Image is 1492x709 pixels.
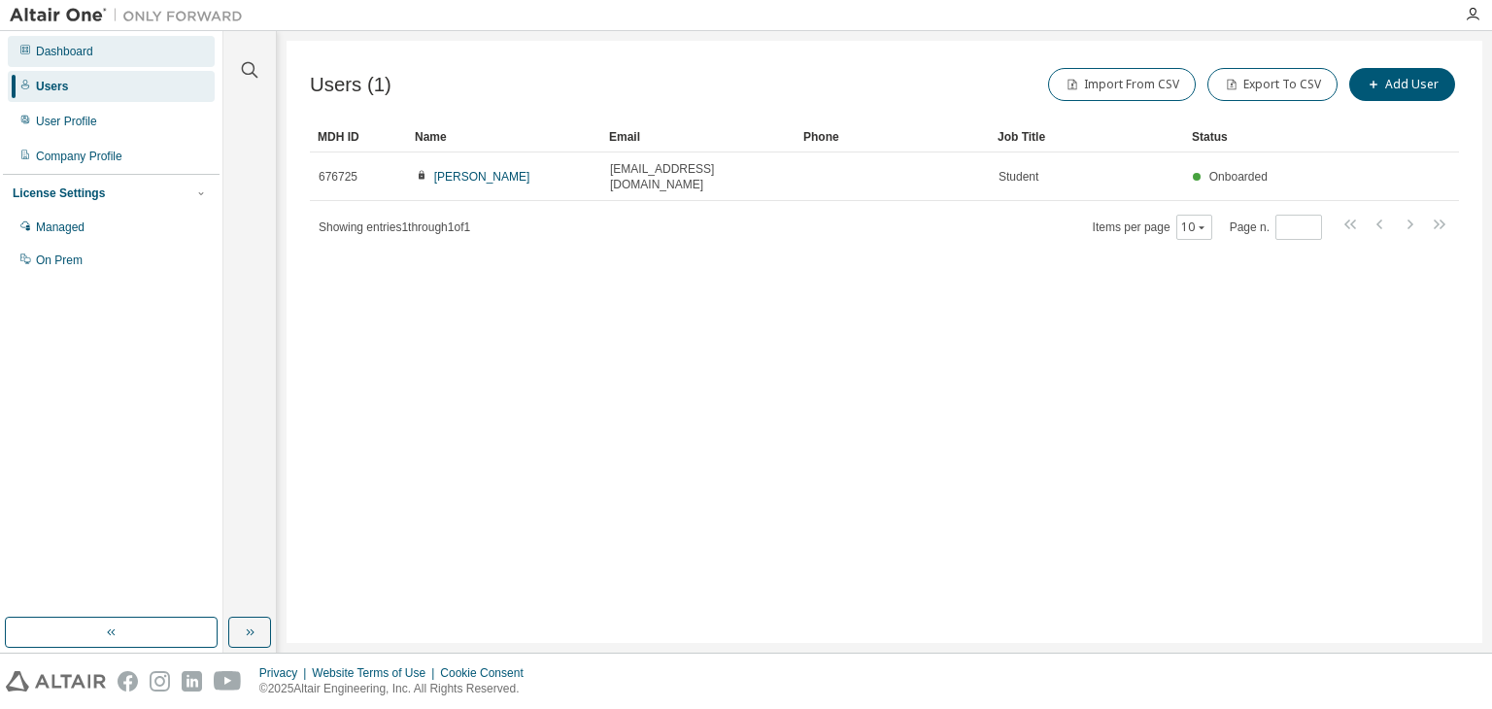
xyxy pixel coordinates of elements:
[13,186,105,201] div: License Settings
[319,169,357,185] span: 676725
[318,121,399,152] div: MDH ID
[36,114,97,129] div: User Profile
[118,671,138,692] img: facebook.svg
[214,671,242,692] img: youtube.svg
[312,665,440,681] div: Website Terms of Use
[36,219,85,235] div: Managed
[10,6,253,25] img: Altair One
[1349,68,1455,101] button: Add User
[310,74,391,96] span: Users (1)
[36,253,83,268] div: On Prem
[259,681,535,697] p: © 2025 Altair Engineering, Inc. All Rights Reserved.
[609,121,788,152] div: Email
[1093,215,1212,240] span: Items per page
[36,149,122,164] div: Company Profile
[150,671,170,692] img: instagram.svg
[1048,68,1196,101] button: Import From CSV
[415,121,593,152] div: Name
[610,161,787,192] span: [EMAIL_ADDRESS][DOMAIN_NAME]
[259,665,312,681] div: Privacy
[999,169,1038,185] span: Student
[1181,219,1207,235] button: 10
[803,121,982,152] div: Phone
[998,121,1176,152] div: Job Title
[1192,121,1358,152] div: Status
[434,170,530,184] a: [PERSON_NAME]
[1209,170,1268,184] span: Onboarded
[1207,68,1338,101] button: Export To CSV
[36,44,93,59] div: Dashboard
[1230,215,1322,240] span: Page n.
[6,671,106,692] img: altair_logo.svg
[36,79,68,94] div: Users
[182,671,202,692] img: linkedin.svg
[319,220,470,234] span: Showing entries 1 through 1 of 1
[440,665,534,681] div: Cookie Consent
